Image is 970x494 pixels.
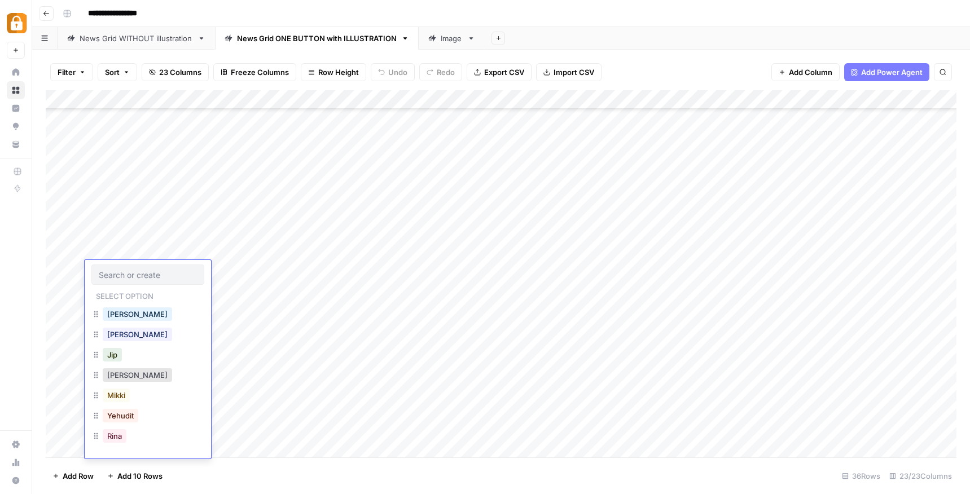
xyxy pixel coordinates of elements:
[103,409,138,422] button: Yehudit
[46,467,100,485] button: Add Row
[80,33,193,44] div: News Grid WITHOUT illustration
[103,389,130,402] button: Mikki
[7,453,25,471] a: Usage
[213,63,296,81] button: Freeze Columns
[103,348,122,361] button: Jip
[58,27,215,50] a: News Grid WITHOUT illustration
[789,67,832,78] span: Add Column
[318,67,359,78] span: Row Height
[103,368,172,382] button: [PERSON_NAME]
[7,81,25,99] a: Browse
[231,67,289,78] span: Freeze Columns
[7,471,25,489] button: Help + Support
[837,467,885,485] div: 36 Rows
[885,467,956,485] div: 23/23 Columns
[554,67,594,78] span: Import CSV
[437,67,455,78] span: Redo
[7,9,25,37] button: Workspace: Adzz
[50,63,93,81] button: Filter
[771,63,840,81] button: Add Column
[159,67,201,78] span: 23 Columns
[142,63,209,81] button: 23 Columns
[63,470,94,482] span: Add Row
[7,63,25,81] a: Home
[91,447,204,467] div: [PERSON_NAME]
[91,386,204,407] div: Mikki
[441,33,463,44] div: Image
[7,135,25,153] a: Your Data
[467,63,532,81] button: Export CSV
[103,328,172,341] button: [PERSON_NAME]
[91,346,204,366] div: Jip
[105,67,120,78] span: Sort
[484,67,524,78] span: Export CSV
[7,99,25,117] a: Insights
[419,63,462,81] button: Redo
[98,63,137,81] button: Sort
[215,27,419,50] a: News Grid ONE BUTTON with ILLUSTRATION
[58,67,76,78] span: Filter
[100,467,169,485] button: Add 10 Rows
[237,33,397,44] div: News Grid ONE BUTTON with ILLUSTRATION
[91,305,204,325] div: [PERSON_NAME]
[99,270,197,280] input: Search or create
[861,67,923,78] span: Add Power Agent
[388,67,407,78] span: Undo
[371,63,415,81] button: Undo
[536,63,602,81] button: Import CSV
[7,13,27,33] img: Adzz Logo
[91,427,204,447] div: Rina
[103,429,126,443] button: Rina
[7,117,25,135] a: Opportunities
[844,63,929,81] button: Add Power Agent
[91,325,204,346] div: [PERSON_NAME]
[103,307,172,321] button: [PERSON_NAME]
[7,435,25,453] a: Settings
[91,288,158,302] p: Select option
[301,63,366,81] button: Row Height
[91,407,204,427] div: Yehudit
[91,366,204,386] div: [PERSON_NAME]
[117,470,163,482] span: Add 10 Rows
[419,27,485,50] a: Image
